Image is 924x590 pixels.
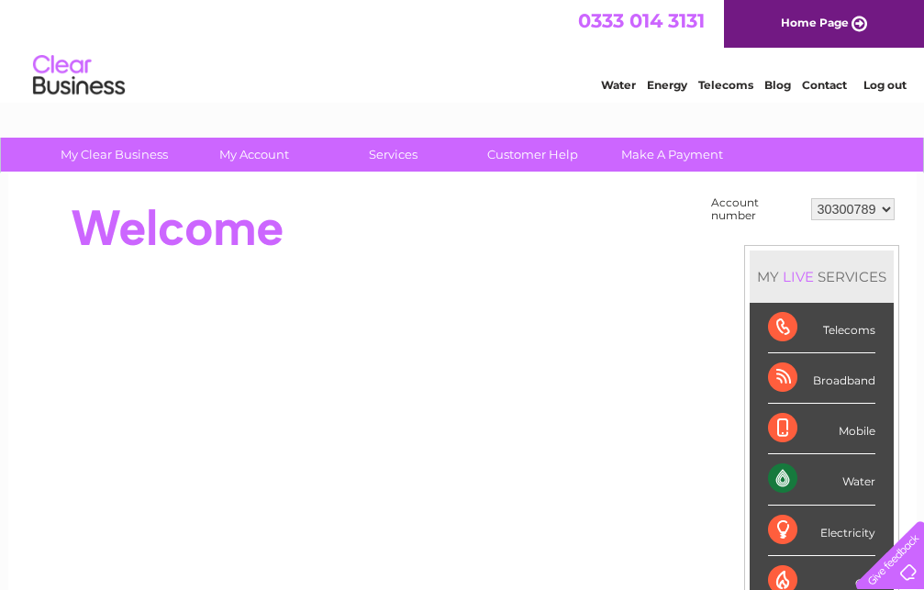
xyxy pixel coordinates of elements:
[601,78,636,92] a: Water
[750,250,894,303] div: MY SERVICES
[764,78,791,92] a: Blog
[647,78,687,92] a: Energy
[317,138,469,172] a: Services
[698,78,753,92] a: Telecoms
[707,192,807,227] td: Account number
[768,353,875,404] div: Broadband
[768,303,875,353] div: Telecoms
[863,78,907,92] a: Log out
[802,78,847,92] a: Contact
[178,138,329,172] a: My Account
[768,506,875,556] div: Electricity
[578,9,705,32] a: 0333 014 3131
[768,404,875,454] div: Mobile
[596,138,748,172] a: Make A Payment
[32,48,126,104] img: logo.png
[768,454,875,505] div: Water
[39,138,190,172] a: My Clear Business
[457,138,608,172] a: Customer Help
[779,268,818,285] div: LIVE
[29,10,896,89] div: Clear Business is a trading name of Verastar Limited (registered in [GEOGRAPHIC_DATA] No. 3667643...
